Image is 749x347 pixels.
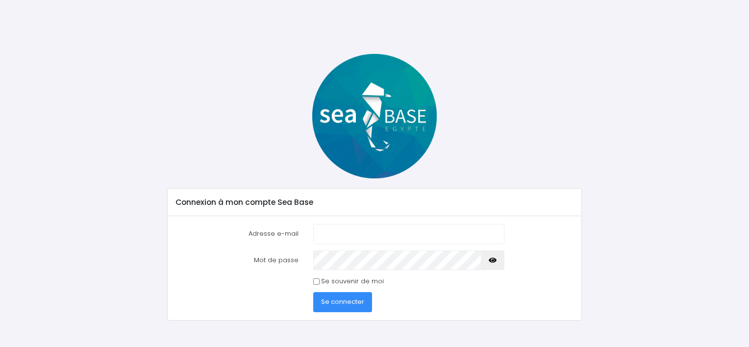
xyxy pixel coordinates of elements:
span: Se connecter [321,297,364,306]
label: Se souvenir de moi [321,276,384,286]
button: Se connecter [313,292,372,312]
label: Mot de passe [169,250,306,270]
label: Adresse e-mail [169,224,306,244]
div: Connexion à mon compte Sea Base [168,189,581,216]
